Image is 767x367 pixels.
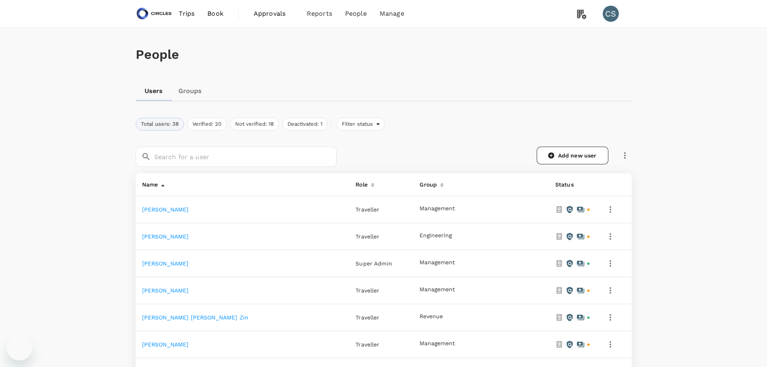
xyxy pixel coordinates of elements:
[420,232,452,239] button: Engineering
[380,9,404,19] span: Manage
[136,5,173,23] img: Circles
[230,118,279,131] button: Not verified: 18
[420,205,455,212] button: Management
[356,260,392,267] span: Super Admin
[154,147,337,167] input: Search for a user
[416,176,437,189] div: Group
[187,118,227,131] button: Verified: 20
[254,9,294,19] span: Approvals
[142,260,189,267] a: [PERSON_NAME]
[337,118,385,131] div: Filter status
[207,9,223,19] span: Book
[420,286,455,293] button: Management
[356,341,379,348] span: Traveller
[136,47,632,62] h1: People
[142,314,249,321] a: [PERSON_NAME] [PERSON_NAME] Zin
[549,173,597,196] th: Status
[307,9,332,19] span: Reports
[356,287,379,294] span: Traveller
[142,341,189,348] a: [PERSON_NAME]
[136,81,172,101] a: Users
[356,206,379,213] span: Traveller
[537,147,608,164] a: Add new user
[345,9,367,19] span: People
[420,259,455,266] button: Management
[337,120,376,128] span: Filter status
[356,233,379,240] span: Traveller
[356,314,379,321] span: Traveller
[139,176,158,189] div: Name
[420,340,455,347] button: Management
[142,233,189,240] a: [PERSON_NAME]
[136,118,184,131] button: Total users: 38
[603,6,619,22] div: CS
[6,335,32,361] iframe: Button to launch messaging window, conversation in progress
[420,313,443,320] button: Revenue
[142,206,189,213] a: [PERSON_NAME]
[179,9,194,19] span: Trips
[282,118,328,131] button: Deactivated: 1
[142,287,189,294] a: [PERSON_NAME]
[352,176,368,189] div: Role
[172,81,208,101] a: Groups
